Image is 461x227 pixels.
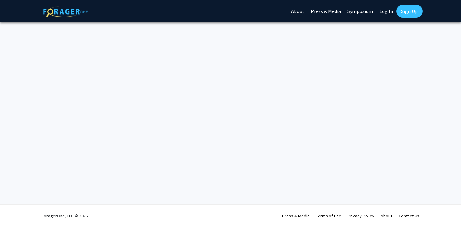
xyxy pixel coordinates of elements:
a: Privacy Policy [348,213,374,219]
img: ForagerOne Logo [43,6,88,17]
a: Press & Media [282,213,310,219]
a: Contact Us [399,213,419,219]
a: Sign Up [396,5,423,18]
a: About [381,213,392,219]
a: Terms of Use [316,213,341,219]
div: ForagerOne, LLC © 2025 [42,205,88,227]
